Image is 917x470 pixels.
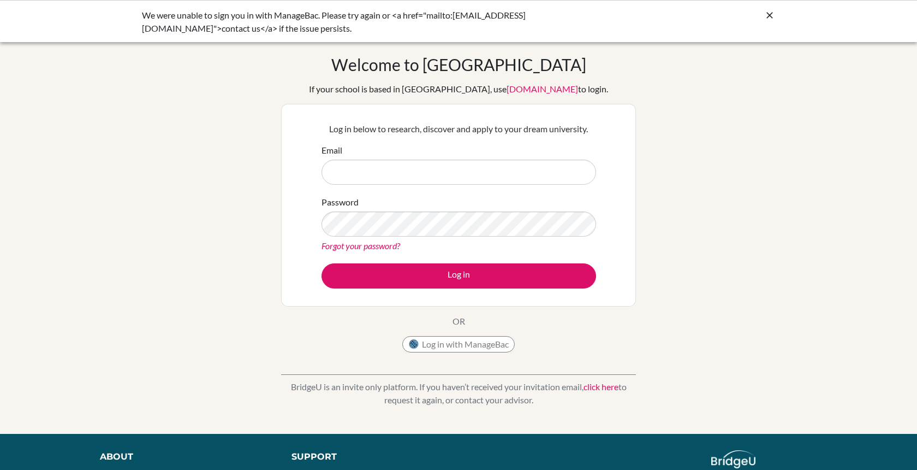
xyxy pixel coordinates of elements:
[321,144,342,157] label: Email
[321,122,596,136] p: Log in below to research, discover and apply to your dream university.
[321,196,359,209] label: Password
[321,240,400,251] a: Forgot your password?
[711,450,755,468] img: logo_white@2x-f4f0deed5e89b7ecb1c2cc34c3e3d731f90f0f143d5ea2071677605dd97b5244.png
[142,9,611,35] div: We were unable to sign you in with ManageBac. Please try again or <a href="mailto:[EMAIL_ADDRESS]...
[452,315,465,328] p: OR
[402,336,515,352] button: Log in with ManageBac
[507,84,578,94] a: [DOMAIN_NAME]
[100,450,267,463] div: About
[291,450,446,463] div: Support
[321,263,596,289] button: Log in
[331,55,586,74] h1: Welcome to [GEOGRAPHIC_DATA]
[309,83,608,96] div: If your school is based in [GEOGRAPHIC_DATA], use to login.
[281,380,636,407] p: BridgeU is an invite only platform. If you haven’t received your invitation email, to request it ...
[583,381,618,392] a: click here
